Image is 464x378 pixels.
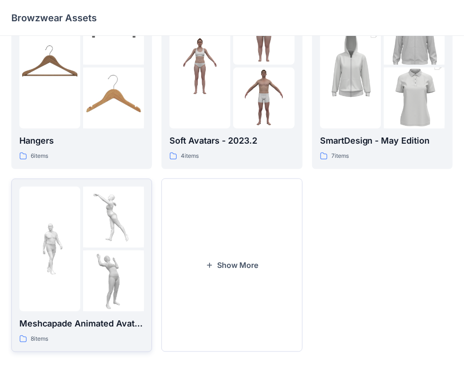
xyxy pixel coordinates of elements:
img: folder 3 [83,250,144,311]
img: folder 3 [83,68,144,129]
p: 4 items [181,151,199,161]
button: Show More [161,179,302,352]
img: folder 1 [320,20,381,112]
img: folder 3 [233,68,294,129]
a: folder 1folder 2folder 3Meshcapade Animated Avatars8items [11,179,152,352]
p: Soft Avatars - 2023.2 [169,134,294,147]
img: folder 1 [169,35,230,96]
img: folder 1 [19,35,80,96]
img: folder 2 [83,187,144,248]
p: 7 items [331,151,349,161]
img: folder 1 [19,218,80,279]
p: Meshcapade Animated Avatars [19,317,144,330]
p: SmartDesign - May Edition [320,134,445,147]
img: folder 3 [384,52,445,144]
p: 6 items [31,151,48,161]
p: Hangers [19,134,144,147]
p: 8 items [31,334,48,344]
p: Browzwear Assets [11,11,97,25]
